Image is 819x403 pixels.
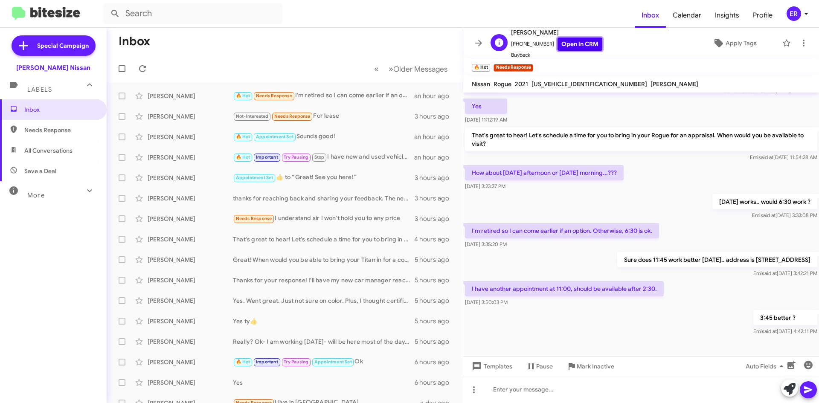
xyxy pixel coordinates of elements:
[415,337,456,346] div: 5 hours ago
[233,91,414,101] div: I'm retired so I can come earlier if an option. Otherwise, 6:30 is ok.
[494,64,533,72] small: Needs Response
[414,235,456,244] div: 4 hours ago
[753,328,817,334] span: Emi [DATE] 4:42:11 PM
[236,93,250,99] span: 🔥 Hot
[494,80,511,88] span: Rogue
[148,296,233,305] div: [PERSON_NAME]
[16,64,90,72] div: [PERSON_NAME] Nissan
[753,270,817,276] span: Emi [DATE] 3:42:21 PM
[383,60,453,78] button: Next
[577,359,614,374] span: Mark Inactive
[389,64,393,74] span: »
[739,359,793,374] button: Auto Fields
[27,191,45,199] span: More
[236,113,269,119] span: Not-Interested
[753,310,817,325] p: 3:45 better ?
[708,3,746,28] a: Insights
[236,134,250,139] span: 🔥 Hot
[651,80,698,88] span: [PERSON_NAME]
[465,223,659,238] p: I'm retired so I can come earlier if an option. Otherwise, 6:30 is ok.
[24,146,73,155] span: All Conversations
[148,133,233,141] div: [PERSON_NAME]
[148,235,233,244] div: [PERSON_NAME]
[148,174,233,182] div: [PERSON_NAME]
[752,212,817,218] span: Emi [DATE] 3:33:08 PM
[148,153,233,162] div: [PERSON_NAME]
[511,27,602,38] span: [PERSON_NAME]
[515,80,528,88] span: 2021
[465,165,624,180] p: How about [DATE] afternoon or [DATE] morning...???
[465,128,817,151] p: That's great to hear! Let's schedule a time for you to bring in your Rogue for an appraisal. When...
[414,92,456,100] div: an hour ago
[274,113,311,119] span: Needs Response
[236,175,273,180] span: Appointment Set
[24,126,97,134] span: Needs Response
[465,299,508,305] span: [DATE] 3:50:03 PM
[779,6,810,21] button: ER
[236,216,272,221] span: Needs Response
[284,154,308,160] span: Try Pausing
[256,154,278,160] span: Important
[465,99,507,114] p: Yes
[472,64,490,72] small: 🔥 Hot
[314,154,325,160] span: Stop
[465,183,505,189] span: [DATE] 3:23:37 PM
[762,270,777,276] span: said at
[472,80,490,88] span: Nissan
[103,3,282,24] input: Search
[465,281,664,296] p: I have another appointment at 11:00, should be available after 2:30.
[119,35,150,48] h1: Inbox
[148,112,233,121] div: [PERSON_NAME]
[511,51,602,59] span: Buyback
[415,194,456,203] div: 3 hours ago
[24,105,97,114] span: Inbox
[236,154,250,160] span: 🔥 Hot
[369,60,384,78] button: Previous
[465,116,507,123] span: [DATE] 11:12:19 AM
[691,35,778,51] button: Apply Tags
[233,194,415,203] div: thanks for reaching back and sharing your feedback. The negotiating part of the car business can ...
[511,38,602,51] span: [PHONE_NUMBER]
[414,153,456,162] div: an hour ago
[12,35,96,56] a: Special Campaign
[415,255,456,264] div: 5 hours ago
[465,241,507,247] span: [DATE] 3:35:20 PM
[369,60,453,78] nav: Page navigation example
[415,276,456,284] div: 5 hours ago
[148,378,233,387] div: [PERSON_NAME]
[148,215,233,223] div: [PERSON_NAME]
[393,64,447,74] span: Older Messages
[233,132,414,142] div: Sounds good!
[148,317,233,325] div: [PERSON_NAME]
[560,359,621,374] button: Mark Inactive
[758,154,773,160] span: said at
[148,358,233,366] div: [PERSON_NAME]
[712,194,817,209] p: [DATE] works.. would 6:30 work ?
[24,167,56,175] span: Save a Deal
[236,359,250,365] span: 🔥 Hot
[666,3,708,28] a: Calendar
[415,296,456,305] div: 5 hours ago
[787,6,801,21] div: ER
[233,317,415,325] div: Yes ty👍
[746,3,779,28] a: Profile
[519,359,560,374] button: Pause
[531,80,647,88] span: [US_VEHICLE_IDENTIFICATION_NUMBER]
[233,276,415,284] div: Thanks for your response! I'll have my new car manager reach out to you with our bet pricing on a...
[233,111,415,121] div: For lease
[414,133,456,141] div: an hour ago
[233,378,415,387] div: Yes
[233,337,415,346] div: Really? Ok- I am working [DATE]- will be here most of the day. But I'd love to hear what you can ...
[463,359,519,374] button: Templates
[148,255,233,264] div: [PERSON_NAME]
[415,378,456,387] div: 6 hours ago
[233,255,415,264] div: Great! When would you be able to bring your Titan in for a complimentary appraisal? We can assist...
[37,41,89,50] span: Special Campaign
[415,174,456,182] div: 3 hours ago
[536,359,553,374] span: Pause
[233,235,414,244] div: That's great to hear! Let's schedule a time for you to bring in your vehicle for an appraisal. Wh...
[415,215,456,223] div: 3 hours ago
[617,252,817,267] p: Sure does 11:45 work better [DATE].. address is [STREET_ADDRESS]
